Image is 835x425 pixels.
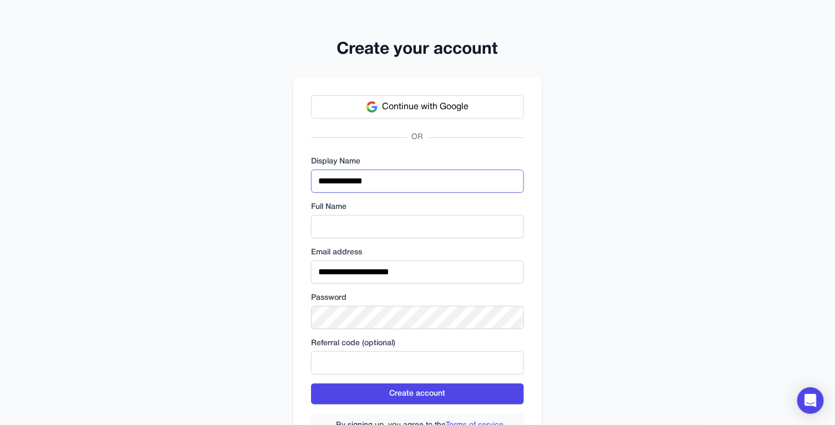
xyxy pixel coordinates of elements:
label: Email address [311,247,524,258]
button: Continue with Google [311,95,524,119]
img: Google [366,101,378,112]
label: Full Name [311,202,524,213]
label: Referral code (optional) [311,338,524,349]
div: Open Intercom Messenger [797,387,824,414]
span: OR [408,132,428,143]
label: Password [311,293,524,304]
span: Continue with Google [382,100,469,114]
label: Display Name [311,156,524,167]
h2: Create your account [293,40,542,60]
button: Create account [311,383,524,404]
